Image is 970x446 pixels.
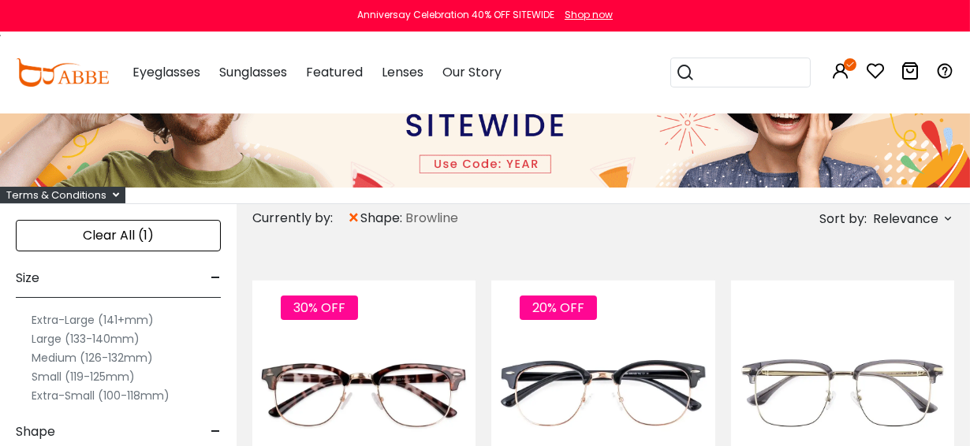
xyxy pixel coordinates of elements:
span: Browline [405,209,458,228]
span: Lenses [382,63,423,81]
div: Clear All (1) [16,220,221,251]
span: Featured [306,63,363,81]
a: Shop now [557,8,613,21]
span: - [211,259,221,297]
div: Currently by: [252,204,347,232]
span: Eyeglasses [132,63,200,81]
span: × [347,204,360,232]
img: abbeglasses.com [16,58,109,87]
span: Relevance [873,205,938,233]
span: Size [16,259,39,297]
label: Small (119-125mm) [32,367,135,386]
label: Extra-Large (141+mm) [32,310,154,329]
span: 30% OFF [281,295,358,320]
label: Extra-Small (100-118mm) [32,386,170,405]
span: Our Story [442,63,502,81]
label: Large (133-140mm) [32,329,140,348]
label: Medium (126-132mm) [32,348,153,367]
div: Shop now [565,8,613,22]
span: 20% OFF [520,295,597,320]
span: shape: [360,209,405,228]
span: Sort by: [819,210,867,228]
span: Sunglasses [219,63,287,81]
div: Anniversay Celebration 40% OFF SITEWIDE [357,8,554,22]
